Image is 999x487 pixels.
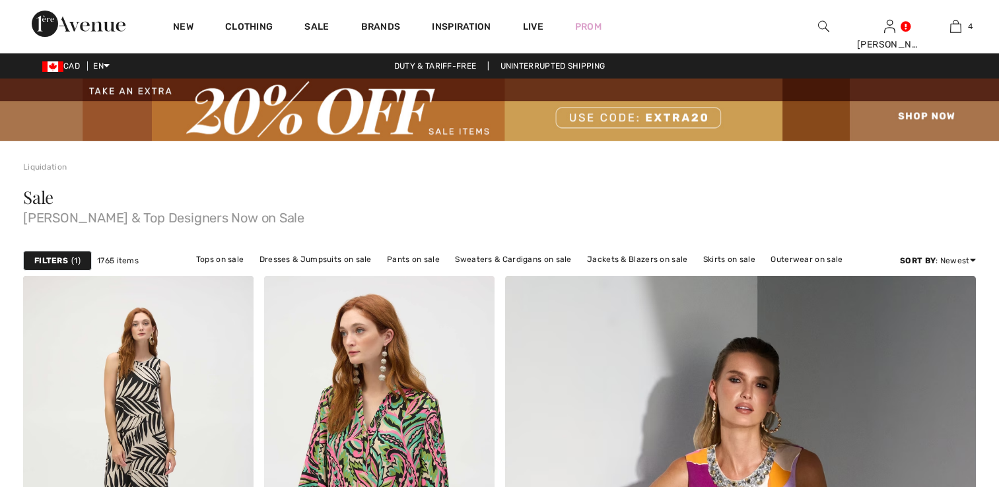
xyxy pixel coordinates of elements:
[189,251,251,268] a: Tops on sale
[97,255,139,267] span: 1765 items
[225,21,273,35] a: Clothing
[857,38,922,51] div: [PERSON_NAME]
[23,185,53,209] span: Sale
[23,206,976,224] span: [PERSON_NAME] & Top Designers Now on Sale
[900,256,936,265] strong: Sort By
[42,61,63,72] img: Canadian Dollar
[173,21,193,35] a: New
[380,251,446,268] a: Pants on sale
[361,21,401,35] a: Brands
[93,61,110,71] span: EN
[923,18,988,34] a: 4
[34,255,68,267] strong: Filters
[697,251,762,268] a: Skirts on sale
[764,251,849,268] a: Outerwear on sale
[253,251,378,268] a: Dresses & Jumpsuits on sale
[900,255,976,267] div: : Newest
[32,11,125,37] img: 1ère Avenue
[42,61,85,71] span: CAD
[448,251,578,268] a: Sweaters & Cardigans on sale
[884,18,895,34] img: My Info
[884,20,895,32] a: Sign In
[818,18,829,34] img: search the website
[71,255,81,267] span: 1
[304,21,329,35] a: Sale
[968,20,973,32] span: 4
[523,20,543,34] a: Live
[580,251,695,268] a: Jackets & Blazers on sale
[575,20,602,34] a: Prom
[23,162,67,172] a: Liquidation
[950,18,961,34] img: My Bag
[432,21,491,35] span: Inspiration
